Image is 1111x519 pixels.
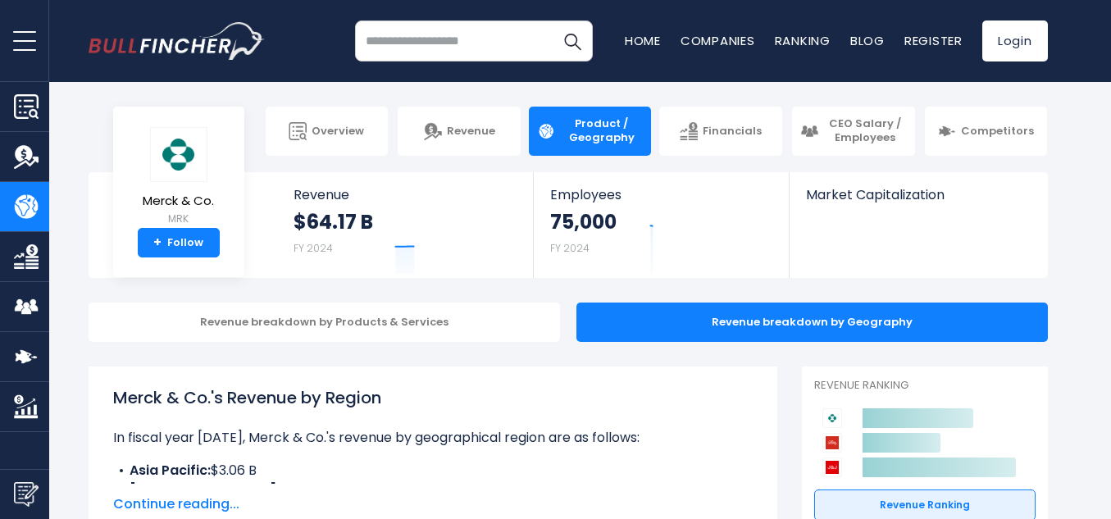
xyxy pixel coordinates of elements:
a: Companies [681,32,755,49]
span: Merck & Co. [143,194,214,208]
button: Search [552,20,593,61]
a: Market Capitalization [790,172,1045,230]
b: [GEOGRAPHIC_DATA]: [130,480,280,499]
span: Employees [550,187,772,203]
span: Market Capitalization [806,187,1029,203]
a: Register [904,32,963,49]
a: Go to homepage [89,22,265,60]
div: Revenue breakdown by Geography [576,303,1048,342]
a: CEO Salary / Employees [792,107,915,156]
a: Competitors [925,107,1048,156]
span: Overview [312,125,364,139]
h1: Merck & Co.'s Revenue by Region [113,385,753,410]
li: $5.49 B [113,480,753,500]
span: Competitors [961,125,1034,139]
img: bullfincher logo [89,22,265,60]
a: Overview [266,107,389,156]
span: Financials [703,125,762,139]
strong: 75,000 [550,209,617,234]
a: Financials [659,107,782,156]
p: Revenue Ranking [814,379,1036,393]
img: Eli Lilly and Company competitors logo [822,433,842,453]
li: $3.06 B [113,461,753,480]
span: CEO Salary / Employees [823,117,907,145]
span: Revenue [447,125,495,139]
small: FY 2024 [294,241,333,255]
a: Merck & Co. MRK [142,126,215,229]
small: FY 2024 [550,241,590,255]
strong: $64.17 B [294,209,373,234]
span: Revenue [294,187,517,203]
a: +Follow [138,228,220,257]
span: Product / Geography [560,117,644,145]
p: In fiscal year [DATE], Merck & Co.'s revenue by geographical region are as follows: [113,428,753,448]
a: Home [625,32,661,49]
small: MRK [143,212,214,226]
a: Revenue $64.17 B FY 2024 [277,172,534,278]
img: Merck & Co. competitors logo [822,408,842,428]
a: Revenue [398,107,521,156]
a: Employees 75,000 FY 2024 [534,172,789,278]
strong: + [153,235,162,250]
a: Blog [850,32,885,49]
span: Continue reading... [113,494,753,514]
div: Revenue breakdown by Products & Services [89,303,560,342]
img: Johnson & Johnson competitors logo [822,458,842,477]
a: Product / Geography [529,107,652,156]
a: Login [982,20,1048,61]
a: Ranking [775,32,831,49]
b: Asia Pacific: [130,461,211,480]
